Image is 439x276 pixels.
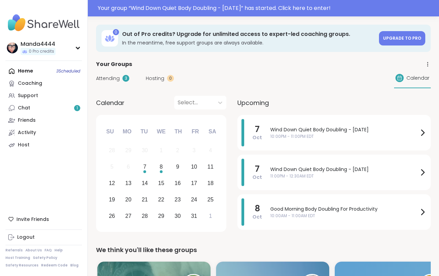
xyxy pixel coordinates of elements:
a: About Us [25,248,42,253]
div: 11 [207,162,214,171]
a: Blog [70,263,79,268]
div: 13 [125,179,131,188]
div: 0 [113,29,119,35]
span: Oct [252,213,262,220]
div: Coaching [18,80,42,87]
span: 11:00PM - 12:30AM EDT [270,173,418,179]
div: 22 [158,195,164,204]
a: Logout [5,231,82,244]
div: Sa [205,124,220,139]
div: 20 [125,195,131,204]
div: Tu [137,124,152,139]
div: 19 [109,195,115,204]
div: 28 [109,146,115,155]
div: Choose Friday, October 24th, 2025 [187,192,201,207]
div: Chat [18,105,30,111]
div: 31 [191,211,197,221]
span: Wind Down Quiet Body Doubling - [DATE] [270,126,418,133]
div: Choose Wednesday, October 15th, 2025 [154,176,169,191]
div: 5 [110,162,114,171]
div: 23 [175,195,181,204]
div: 3 [122,75,129,82]
div: 1 [160,146,163,155]
div: Choose Tuesday, October 14th, 2025 [138,176,152,191]
div: Support [18,92,38,99]
a: Referrals [5,248,23,253]
div: Choose Saturday, November 1st, 2025 [203,209,218,223]
span: Hosting [146,75,164,82]
div: Logout [17,234,35,241]
div: Choose Saturday, October 25th, 2025 [203,192,218,207]
div: 15 [158,179,164,188]
div: 9 [176,162,179,171]
div: Choose Thursday, October 30th, 2025 [170,209,185,223]
a: Coaching [5,77,82,90]
span: 0 Pro credits [29,49,54,54]
span: Oct [252,134,262,141]
img: ShareWell Nav Logo [5,11,82,35]
a: Chat1 [5,102,82,114]
div: Choose Sunday, October 19th, 2025 [105,192,119,207]
div: Choose Thursday, October 23rd, 2025 [170,192,185,207]
div: 24 [191,195,197,204]
a: Upgrade to Pro [379,31,425,45]
span: Wind Down Quiet Body Doubling - [DATE] [270,166,418,173]
span: Your Groups [96,60,132,68]
div: Invite Friends [5,213,82,225]
span: 7 [255,164,260,174]
div: 8 [160,162,163,171]
a: Support [5,90,82,102]
span: Calendar [96,98,124,107]
span: Oct [252,174,262,181]
a: Redeem Code [41,263,68,268]
div: 10 [191,162,197,171]
div: Mo [119,124,134,139]
span: Calendar [406,75,429,82]
div: Choose Tuesday, October 28th, 2025 [138,209,152,223]
div: 29 [158,211,164,221]
div: 1 [209,211,212,221]
a: FAQ [45,248,52,253]
div: We [154,124,169,139]
div: Manda4444 [21,40,56,48]
div: Not available Sunday, September 28th, 2025 [105,143,119,158]
span: 10:00AM - 11:00AM EDT [270,213,418,219]
div: 7 [143,162,146,171]
div: 12 [109,179,115,188]
span: 1 [76,105,78,111]
div: 30 [175,211,181,221]
div: Host [18,142,29,148]
div: Not available Saturday, October 4th, 2025 [203,143,218,158]
h3: Out of Pro credits? Upgrade for unlimited access to expert-led coaching groups. [122,30,375,38]
div: Friends [18,117,36,124]
div: Choose Saturday, October 11th, 2025 [203,160,218,174]
div: Choose Sunday, October 26th, 2025 [105,209,119,223]
div: Not available Monday, September 29th, 2025 [121,143,136,158]
div: 25 [207,195,214,204]
div: Choose Monday, October 13th, 2025 [121,176,136,191]
span: Attending [96,75,120,82]
span: 8 [255,204,260,213]
div: 27 [125,211,131,221]
div: Not available Sunday, October 5th, 2025 [105,160,119,174]
span: 10:00PM - 11:00PM EDT [270,133,418,140]
a: Safety Resources [5,263,38,268]
div: Choose Friday, October 31st, 2025 [187,209,201,223]
div: 2 [176,146,179,155]
span: 7 [255,124,260,134]
div: Choose Friday, October 17th, 2025 [187,176,201,191]
div: Activity [18,129,36,136]
div: 16 [175,179,181,188]
div: 28 [142,211,148,221]
span: Upgrade to Pro [383,35,421,41]
div: 26 [109,211,115,221]
div: 0 [167,75,174,82]
div: Choose Friday, October 10th, 2025 [187,160,201,174]
div: Not available Thursday, October 2nd, 2025 [170,143,185,158]
div: Fr [188,124,203,139]
div: 4 [209,146,212,155]
div: Th [171,124,186,139]
div: Choose Thursday, October 16th, 2025 [170,176,185,191]
div: 17 [191,179,197,188]
div: Su [103,124,118,139]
